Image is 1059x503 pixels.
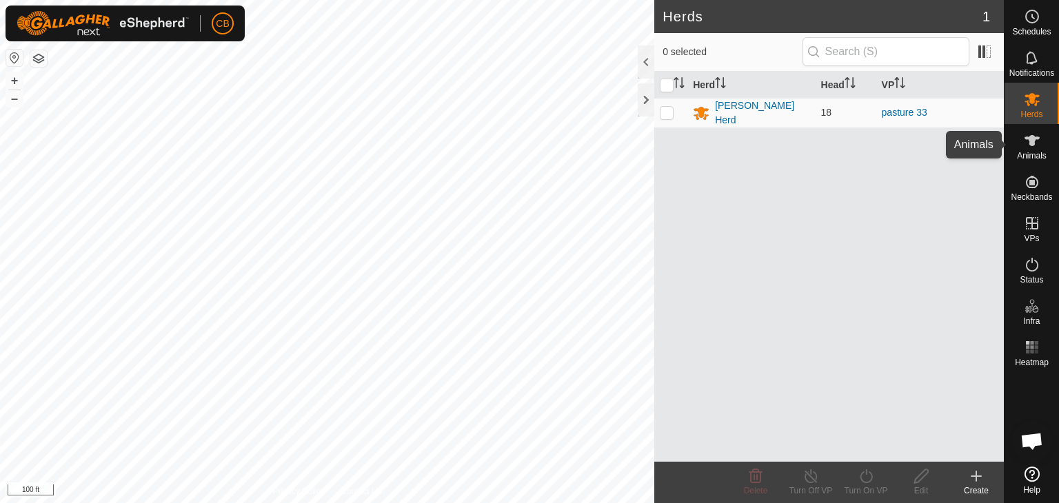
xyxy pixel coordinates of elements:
input: Search (S) [803,37,969,66]
th: Head [816,72,876,99]
button: Reset Map [6,50,23,66]
span: Neckbands [1011,193,1052,201]
span: Schedules [1012,28,1051,36]
p-sorticon: Activate to sort [674,79,685,90]
div: Turn Off VP [783,484,838,497]
img: Gallagher Logo [17,11,189,36]
button: Map Layers [30,50,47,67]
th: VP [876,72,1004,99]
div: Open chat [1011,420,1053,462]
button: + [6,72,23,89]
span: Herds [1020,110,1042,119]
p-sorticon: Activate to sort [845,79,856,90]
p-sorticon: Activate to sort [894,79,905,90]
a: Contact Us [341,485,381,497]
span: VPs [1024,234,1039,243]
span: 1 [982,6,990,27]
div: Create [949,484,1004,497]
span: 18 [821,107,832,118]
div: Edit [894,484,949,497]
span: Animals [1017,152,1047,160]
span: Infra [1023,317,1040,325]
span: Notifications [1009,69,1054,77]
div: Turn On VP [838,484,894,497]
a: pasture 33 [882,107,927,118]
span: Status [1020,276,1043,284]
span: Delete [744,486,768,495]
th: Herd [687,72,815,99]
p-sorticon: Activate to sort [715,79,726,90]
span: Help [1023,486,1040,494]
div: [PERSON_NAME] Herd [715,99,809,127]
span: 0 selected [663,45,802,59]
button: – [6,90,23,107]
span: CB [216,17,229,31]
a: Help [1005,461,1059,500]
h2: Herds [663,8,982,25]
span: Heatmap [1015,358,1049,367]
a: Privacy Policy [273,485,325,497]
